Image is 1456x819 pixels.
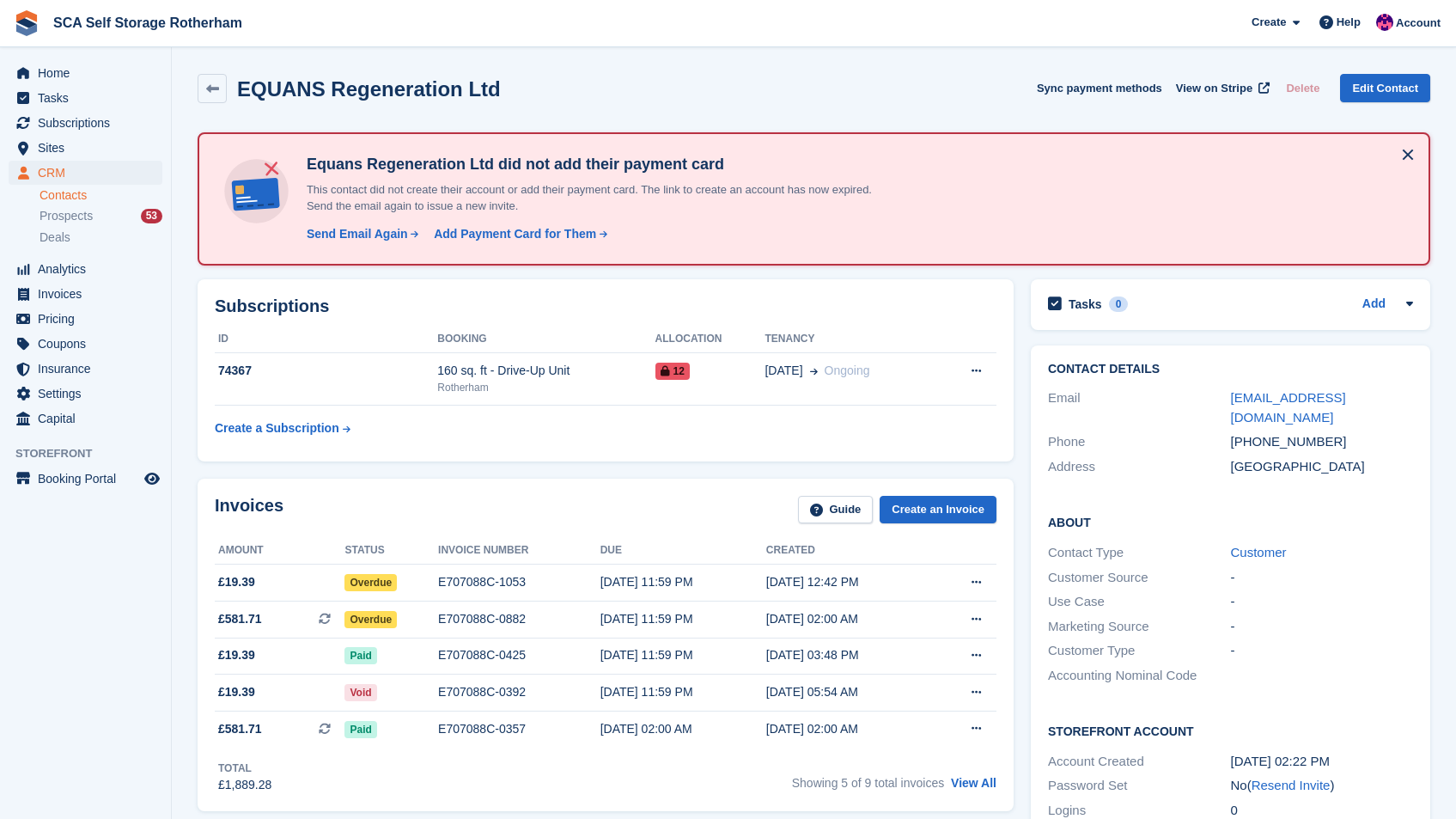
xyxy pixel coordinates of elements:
[9,467,162,491] a: menu
[218,610,262,628] span: £581.71
[9,332,162,356] a: menu
[38,467,141,491] span: Booking Portal
[9,111,162,135] a: menu
[1048,543,1231,563] div: Contact Type
[38,161,141,185] span: CRM
[1169,74,1273,102] a: View on Stripe
[1037,74,1162,102] button: Sync payment methods
[142,468,162,489] a: Preview store
[655,326,765,353] th: Allocation
[1396,15,1441,32] span: Account
[215,419,339,437] div: Create a Subscription
[344,574,397,591] span: Overdue
[307,225,408,243] div: Send Email Again
[40,207,162,225] a: Prospects 53
[215,296,996,316] h2: Subscriptions
[38,282,141,306] span: Invoices
[1362,295,1386,315] a: Add
[600,537,766,565] th: Due
[1048,752,1231,772] div: Account Created
[1048,617,1231,637] div: Marketing Source
[1048,776,1231,796] div: Password Set
[1048,457,1231,477] div: Address
[218,776,271,794] div: £1,889.28
[38,136,141,160] span: Sites
[9,307,162,331] a: menu
[766,683,932,701] div: [DATE] 05:54 AM
[1247,778,1335,792] span: ( )
[1252,778,1331,792] a: Resend Invite
[1048,666,1231,686] div: Accounting Nominal Code
[215,413,350,444] a: Create a Subscription
[766,720,932,738] div: [DATE] 02:00 AM
[9,136,162,160] a: menu
[1048,641,1231,661] div: Customer Type
[218,683,255,701] span: £19.39
[9,86,162,110] a: menu
[766,537,932,565] th: Created
[766,646,932,664] div: [DATE] 03:48 PM
[438,610,600,628] div: E707088C-0882
[438,573,600,591] div: E707088C-1053
[600,573,766,591] div: [DATE] 11:59 PM
[437,380,655,395] div: Rotherham
[344,721,376,738] span: Paid
[600,683,766,701] div: [DATE] 11:59 PM
[1252,14,1286,31] span: Create
[765,362,802,380] span: [DATE]
[1048,568,1231,588] div: Customer Source
[1231,545,1287,559] a: Customer
[9,282,162,306] a: menu
[40,229,70,246] span: Deals
[38,111,141,135] span: Subscriptions
[9,406,162,431] a: menu
[38,406,141,431] span: Capital
[141,209,162,223] div: 53
[1048,388,1231,427] div: Email
[438,720,600,738] div: E707088C-0357
[1231,568,1414,588] div: -
[792,776,944,790] span: Showing 5 of 9 total invoices
[1231,432,1414,452] div: [PHONE_NUMBER]
[218,573,255,591] span: £19.39
[438,646,600,664] div: E707088C-0425
[434,225,596,243] div: Add Payment Card for Them
[38,86,141,110] span: Tasks
[218,720,262,738] span: £581.71
[1231,390,1346,425] a: [EMAIL_ADDRESS][DOMAIN_NAME]
[38,332,141,356] span: Coupons
[1231,617,1414,637] div: -
[9,161,162,185] a: menu
[40,208,93,224] span: Prospects
[344,647,376,664] span: Paid
[215,362,437,380] div: 74367
[300,181,901,215] p: This contact did not create their account or add their payment card. The link to create an accoun...
[438,537,600,565] th: Invoice number
[14,10,40,36] img: stora-icon-8386f47178a22dfd0bd8f6a31ec36ba5ce8667c1dd55bd0f319d3a0aa187defe.svg
[344,611,397,628] span: Overdue
[9,61,162,85] a: menu
[237,77,501,101] h2: EQUANS Regeneration Ltd
[600,646,766,664] div: [DATE] 11:59 PM
[1231,776,1414,796] div: No
[220,155,293,228] img: no-card-linked-e7822e413c904bf8b177c4d89f31251c4716f9871600ec3ca5bfc59e148c83f4.svg
[38,61,141,85] span: Home
[344,537,438,565] th: Status
[766,610,932,628] div: [DATE] 02:00 AM
[300,155,901,174] h4: Equans Regeneration Ltd did not add their payment card
[38,382,141,406] span: Settings
[798,496,874,524] a: Guide
[600,610,766,628] div: [DATE] 11:59 PM
[9,382,162,406] a: menu
[437,362,655,380] div: 160 sq. ft - Drive-Up Unit
[1048,363,1413,376] h2: Contact Details
[38,257,141,281] span: Analytics
[1109,296,1129,312] div: 0
[1231,592,1414,612] div: -
[1337,14,1361,31] span: Help
[655,363,690,380] span: 12
[215,326,437,353] th: ID
[1069,296,1102,312] h2: Tasks
[344,684,376,701] span: Void
[9,257,162,281] a: menu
